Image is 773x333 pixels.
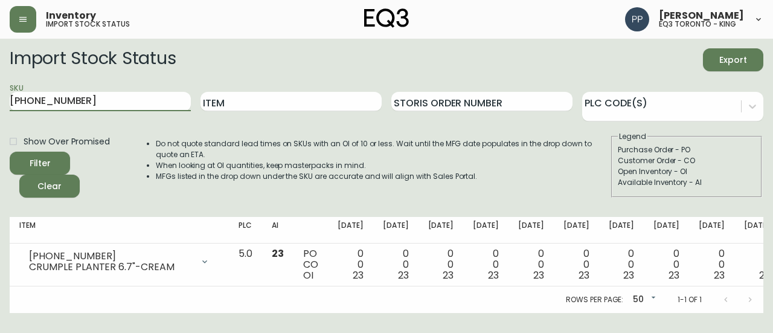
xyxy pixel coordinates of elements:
[533,268,544,282] span: 23
[338,248,364,281] div: 0 0
[428,248,454,281] div: 0 0
[618,155,755,166] div: Customer Order - CO
[714,268,725,282] span: 23
[488,268,499,282] span: 23
[46,11,96,21] span: Inventory
[229,217,262,244] th: PLC
[262,217,293,244] th: AI
[669,268,679,282] span: 23
[618,177,755,188] div: Available Inventory - AI
[659,21,736,28] h5: eq3 toronto - king
[303,268,313,282] span: OI
[618,131,647,142] legend: Legend
[24,135,110,148] span: Show Over Promised
[10,217,229,244] th: Item
[229,244,262,286] td: 5.0
[25,18,199,29] div: Sage Round Coffee Table - Small
[609,248,635,281] div: 0 0
[25,29,199,36] div: 32.5w × 32.5d × 15h
[419,217,464,244] th: [DATE]
[175,82,199,93] div: $899
[653,248,679,281] div: 0 0
[508,217,554,244] th: [DATE]
[618,166,755,177] div: Open Inventory - OI
[19,175,80,198] button: Clear
[10,48,176,71] h2: Import Stock Status
[463,217,508,244] th: [DATE]
[618,144,755,155] div: Purchase Order - PO
[156,138,610,160] li: Do not quote standard lead times on SKUs with an OI of 10 or less. Wait until the MFG date popula...
[383,248,409,281] div: 0 0
[272,247,284,260] span: 23
[46,21,130,28] h5: import stock status
[628,290,658,310] div: 50
[678,294,702,305] p: 1-1 of 1
[19,248,219,275] div: [PHONE_NUMBER]CRUMPLE PLANTER 6.7"-CREAM
[623,268,634,282] span: 23
[744,248,770,281] div: 0 0
[29,179,70,194] span: Clear
[579,268,589,282] span: 23
[563,248,589,281] div: 0 0
[353,268,364,282] span: 23
[554,217,599,244] th: [DATE]
[703,48,763,71] button: Export
[644,217,689,244] th: [DATE]
[30,156,51,171] div: Filter
[759,268,770,282] span: 23
[156,160,610,171] li: When looking at OI quantities, keep masterpacks in mind.
[328,217,373,244] th: [DATE]
[29,262,193,273] div: CRUMPLE PLANTER 6.7"-CREAM
[473,248,499,281] div: 0 0
[398,268,409,282] span: 23
[29,251,193,262] div: [PHONE_NUMBER]
[625,7,649,31] img: 93ed64739deb6bac3372f15ae91c6632
[443,268,454,282] span: 23
[10,152,70,175] button: Filter
[689,217,734,244] th: [DATE]
[364,8,409,28] img: logo
[713,53,754,68] span: Export
[699,248,725,281] div: 0 0
[156,171,610,182] li: MFGs listed in the drop down under the SKU are accurate and will align with Sales Portal.
[303,248,318,281] div: PO CO
[566,294,623,305] p: Rows per page:
[25,36,199,52] div: Choose from black oak, oak, or walnut. Larger table also available.
[518,248,544,281] div: 0 0
[599,217,644,244] th: [DATE]
[659,11,744,21] span: [PERSON_NAME]
[373,217,419,244] th: [DATE]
